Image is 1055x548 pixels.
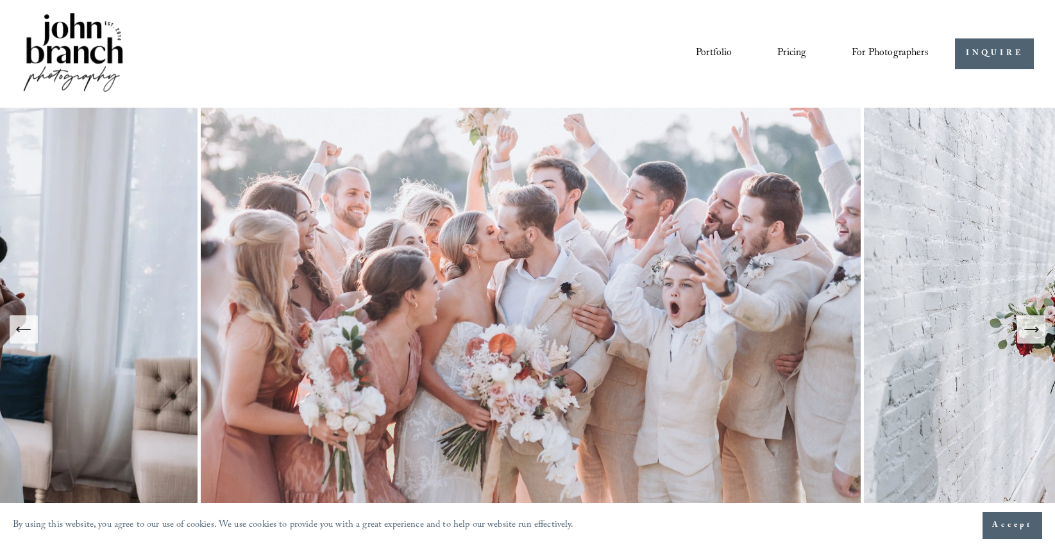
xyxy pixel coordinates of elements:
[852,43,929,65] a: folder dropdown
[10,315,38,344] button: Previous Slide
[983,512,1042,539] button: Accept
[992,519,1033,532] span: Accept
[777,43,806,65] a: Pricing
[852,44,929,63] span: For Photographers
[13,517,574,535] p: By using this website, you agree to our use of cookies. We use cookies to provide you with a grea...
[696,43,732,65] a: Portfolio
[955,38,1034,70] a: INQUIRE
[21,10,125,97] img: John Branch IV Photography
[1017,315,1045,344] button: Next Slide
